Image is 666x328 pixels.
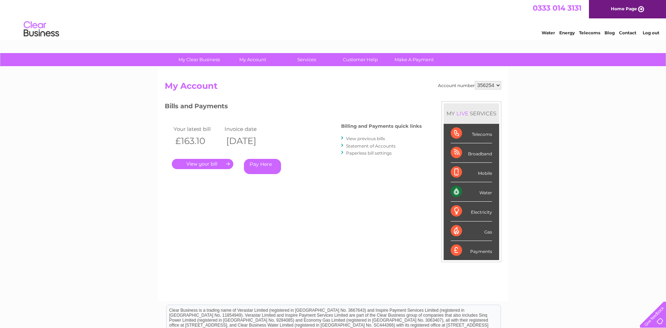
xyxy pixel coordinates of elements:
[451,124,492,143] div: Telecoms
[451,182,492,202] div: Water
[643,30,659,35] a: Log out
[451,221,492,241] div: Gas
[223,124,274,134] td: Invoice date
[385,53,443,66] a: Make A Payment
[579,30,600,35] a: Telecoms
[277,53,336,66] a: Services
[346,143,396,149] a: Statement of Accounts
[172,134,223,148] th: £163.10
[341,123,422,129] h4: Billing and Payments quick links
[223,134,274,148] th: [DATE]
[533,4,582,12] a: 0333 014 3131
[172,124,223,134] td: Your latest bill
[451,143,492,163] div: Broadband
[346,150,392,156] a: Paperless bill settings
[559,30,575,35] a: Energy
[542,30,555,35] a: Water
[172,159,233,169] a: .
[23,18,59,40] img: logo.png
[604,30,615,35] a: Blog
[619,30,636,35] a: Contact
[451,163,492,182] div: Mobile
[346,136,385,141] a: View previous bills
[165,101,422,114] h3: Bills and Payments
[438,81,501,90] div: Account number
[244,159,281,174] a: Pay Here
[170,53,228,66] a: My Clear Business
[455,110,470,117] div: LIVE
[331,53,390,66] a: Customer Help
[444,103,499,123] div: MY SERVICES
[224,53,282,66] a: My Account
[165,81,501,94] h2: My Account
[166,4,501,34] div: Clear Business is a trading name of Verastar Limited (registered in [GEOGRAPHIC_DATA] No. 3667643...
[451,202,492,221] div: Electricity
[451,241,492,260] div: Payments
